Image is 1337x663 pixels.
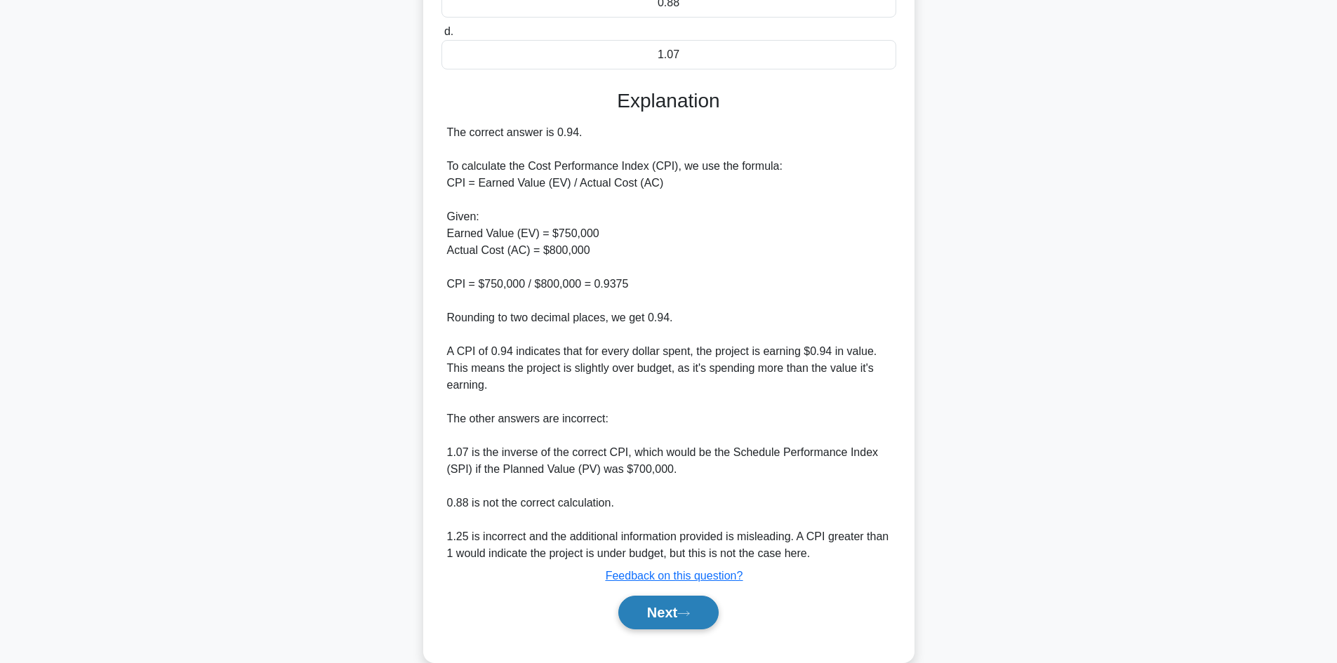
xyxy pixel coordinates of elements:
[606,570,743,582] a: Feedback on this question?
[447,124,891,562] div: The correct answer is 0.94. To calculate the Cost Performance Index (CPI), we use the formula: CP...
[618,596,719,629] button: Next
[450,89,888,113] h3: Explanation
[441,40,896,69] div: 1.07
[444,25,453,37] span: d.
